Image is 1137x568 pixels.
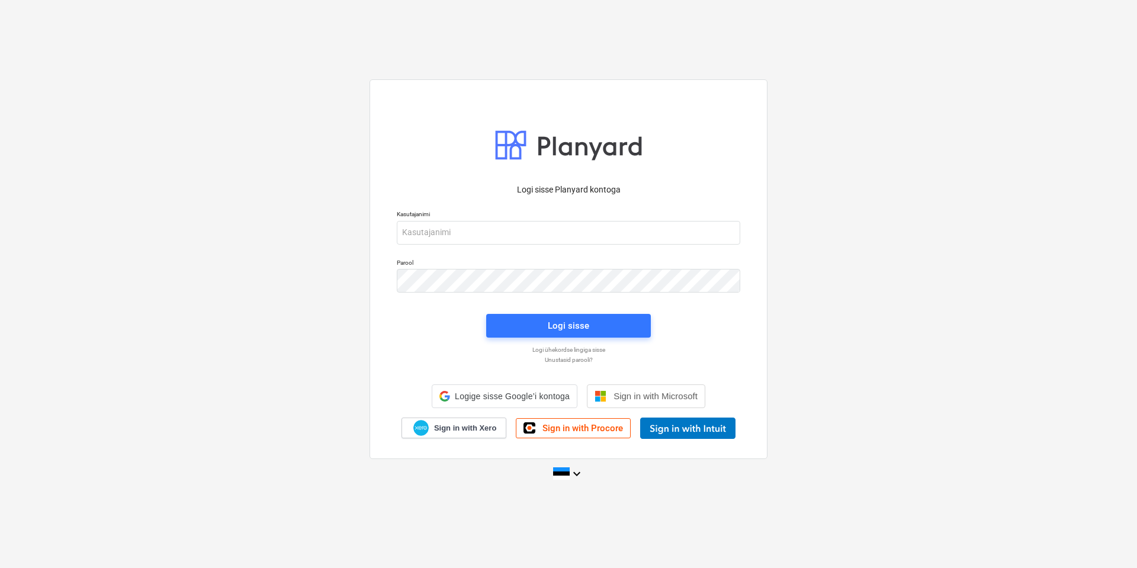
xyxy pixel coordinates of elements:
[486,314,651,338] button: Logi sisse
[391,356,746,364] a: Unustasid parooli?
[614,391,698,401] span: Sign in with Microsoft
[434,423,496,434] span: Sign in with Xero
[595,390,606,402] img: Microsoft logo
[397,184,740,196] p: Logi sisse Planyard kontoga
[397,221,740,245] input: Kasutajanimi
[432,384,577,408] div: Logige sisse Google’i kontoga
[397,210,740,220] p: Kasutajanimi
[548,318,589,333] div: Logi sisse
[455,391,570,401] span: Logige sisse Google’i kontoga
[413,420,429,436] img: Xero logo
[570,467,584,481] i: keyboard_arrow_down
[542,423,623,434] span: Sign in with Procore
[391,346,746,354] a: Logi ühekordse lingiga sisse
[516,418,631,438] a: Sign in with Procore
[397,259,740,269] p: Parool
[402,418,507,438] a: Sign in with Xero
